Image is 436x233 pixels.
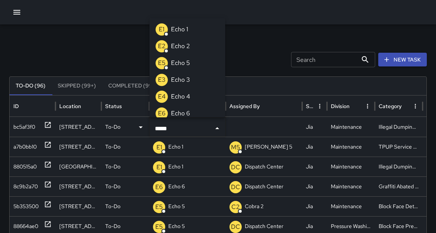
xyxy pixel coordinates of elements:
p: Echo 5 [171,58,190,68]
p: Cobra 2 [245,197,264,216]
button: Source column menu [314,101,325,112]
p: To-Do [105,197,120,216]
div: Maintenance [327,196,375,216]
div: 1722 Telegraph Avenue [55,157,101,176]
p: Echo 6 [168,177,185,196]
div: Illegal Dumping Removed [375,157,423,176]
p: DC [231,222,240,231]
div: 1904 Franklin Street [55,176,101,196]
p: Echo 1 [168,157,183,176]
div: Block Face Detailed [375,196,423,216]
p: To-Do [105,177,120,196]
p: Echo 2 [171,42,190,51]
p: E1 [156,163,162,172]
div: Location [59,103,81,110]
div: Status [105,103,122,110]
div: Division [331,103,350,110]
button: Close [212,123,223,134]
p: C2 [231,202,240,212]
p: To-Do [105,117,120,137]
p: E5 [155,202,163,212]
button: Division column menu [362,101,373,112]
div: TPUP Service Requested [375,137,423,157]
p: E2 [158,42,166,51]
p: E3 [158,75,166,84]
div: Illegal Dumping Removed [375,117,423,137]
div: a7b0bb10 [13,137,37,157]
div: 8c9b2a70 [13,177,38,196]
p: Echo 1 [168,137,183,157]
div: 431 13th Street [55,117,101,137]
button: To-Do (96) [10,77,52,95]
p: DC [231,183,240,192]
p: Echo 4 [171,92,190,101]
div: 880515a0 [13,157,37,176]
p: Echo 5 [168,197,185,216]
div: Jia [302,137,327,157]
div: Jia [302,176,327,196]
p: To-Do [105,157,120,176]
div: Maintenance [327,137,375,157]
p: Echo 1 [171,25,188,34]
p: Echo 3 [171,75,190,84]
div: Maintenance [327,117,375,137]
div: Maintenance [327,157,375,176]
p: E1 [159,25,164,34]
p: E1 [156,143,162,152]
div: Maintenance [327,176,375,196]
button: Completed (99+) [102,77,164,95]
button: New Task [378,53,427,67]
div: bc5af3f0 [13,117,35,137]
p: M5 [231,143,240,152]
div: Jia [302,196,327,216]
p: E5 [158,58,166,68]
div: 2295 Broadway [55,196,101,216]
div: Category [379,103,402,110]
p: E5 [155,222,163,231]
button: Category column menu [410,101,421,112]
button: Skipped (99+) [52,77,102,95]
div: Jia [302,117,327,137]
p: Echo 6 [171,109,190,118]
p: E6 [158,109,166,118]
p: To-Do [105,137,120,157]
div: Graffiti Abated Large [375,176,423,196]
div: 2295 Broadway [55,137,101,157]
div: ID [13,103,19,110]
p: DC [231,163,240,172]
div: Source [306,103,314,110]
div: 5b353500 [13,197,39,216]
p: E6 [155,183,163,192]
p: Dispatch Center [245,177,283,196]
p: [PERSON_NAME] 5 [245,137,292,157]
div: Jia [302,157,327,176]
div: Assigned By [229,103,260,110]
p: E4 [158,92,166,101]
p: Dispatch Center [245,157,283,176]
